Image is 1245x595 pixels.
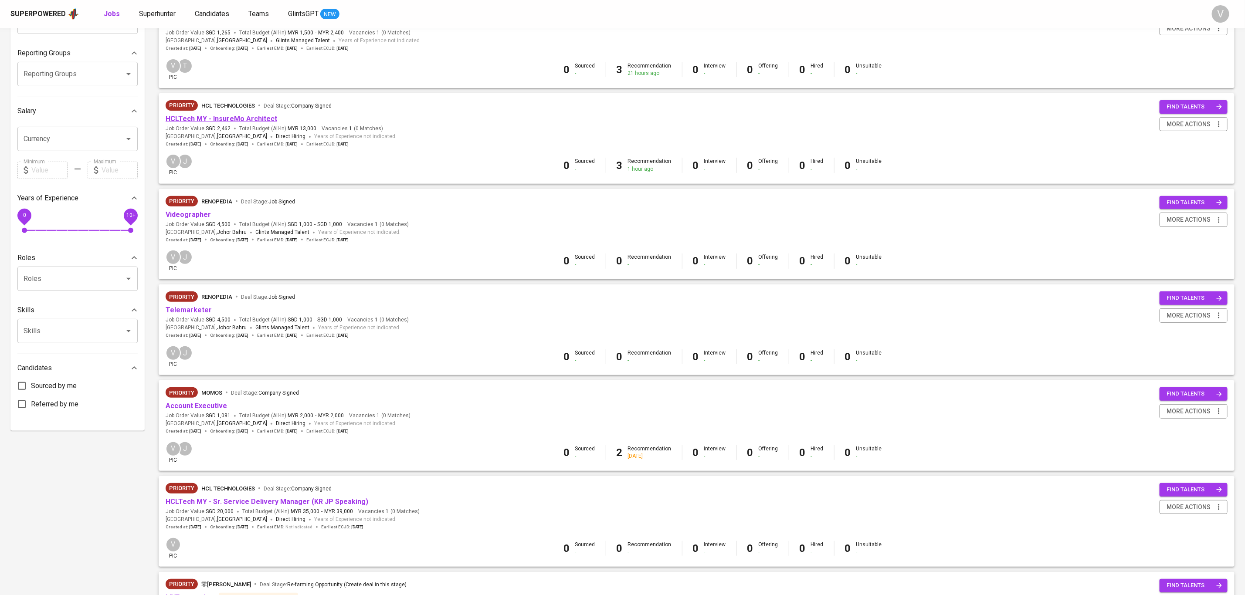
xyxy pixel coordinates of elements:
[1160,387,1228,401] button: find talents
[628,261,672,268] div: -
[759,158,778,172] div: Offering
[1160,117,1228,132] button: more actions
[617,255,623,267] b: 0
[166,306,212,314] a: Telemarketer
[800,64,806,76] b: 0
[201,294,232,300] span: renopedia
[257,332,298,338] span: Earliest EMD :
[348,125,352,132] span: 1
[102,162,138,179] input: Value
[747,351,753,363] b: 0
[693,255,699,267] b: 0
[336,45,349,51] span: [DATE]
[628,70,672,77] div: 21 hours ago
[17,44,138,62] div: Reporting Groups
[288,412,313,419] span: MYR 2,000
[1160,500,1228,514] button: more actions
[166,419,267,428] span: [GEOGRAPHIC_DATA] ,
[759,445,778,460] div: Offering
[759,62,778,77] div: Offering
[617,446,623,459] b: 2
[811,357,824,364] div: -
[239,316,342,324] span: Total Budget (All-In)
[845,64,851,76] b: 0
[166,29,231,37] span: Job Order Value
[747,159,753,172] b: 0
[166,37,267,45] span: [GEOGRAPHIC_DATA] ,
[1160,100,1228,114] button: find talents
[166,228,247,237] span: [GEOGRAPHIC_DATA] ,
[564,64,570,76] b: 0
[704,445,726,460] div: Interview
[285,237,298,243] span: [DATE]
[575,445,595,460] div: Sourced
[139,9,177,20] a: Superhunter
[257,141,298,147] span: Earliest EMD :
[759,349,778,364] div: Offering
[10,9,66,19] div: Superpowered
[255,229,309,235] span: Glints Managed Talent
[257,237,298,243] span: Earliest EMD :
[704,62,726,77] div: Interview
[189,428,201,434] span: [DATE]
[166,389,198,397] span: Priority
[800,255,806,267] b: 0
[268,199,295,205] span: Job Signed
[811,445,824,460] div: Hired
[693,351,699,363] b: 0
[336,141,349,147] span: [DATE]
[315,412,316,419] span: -
[1160,21,1228,36] button: more actions
[759,357,778,364] div: -
[759,261,778,268] div: -
[31,381,77,391] span: Sourced by me
[17,301,138,319] div: Skills
[17,249,138,267] div: Roles
[856,357,882,364] div: -
[1167,485,1222,495] span: find talents
[23,212,26,218] span: 0
[126,212,135,218] span: 10+
[811,70,824,77] div: -
[856,158,882,172] div: Unsuitable
[575,349,595,364] div: Sourced
[845,255,851,267] b: 0
[189,141,201,147] span: [DATE]
[166,508,234,515] span: Job Order Value
[628,357,672,364] div: -
[195,9,231,20] a: Candidates
[759,453,778,460] div: -
[241,199,295,205] span: Deal Stage :
[122,133,135,145] button: Open
[166,250,181,272] div: pic
[373,316,378,324] span: 1
[575,70,595,77] div: -
[845,446,851,459] b: 0
[288,29,313,37] span: MYR 1,500
[166,197,198,206] span: Priority
[291,508,319,515] span: MYR 35,000
[306,141,349,147] span: Earliest ECJD :
[166,441,181,456] div: V
[166,402,227,410] a: Account Executive
[166,154,181,176] div: pic
[320,10,339,19] span: NEW
[704,158,726,172] div: Interview
[236,45,248,51] span: [DATE]
[856,254,882,268] div: Unsuitable
[166,115,277,123] a: HCLTech MY - InsureMo Architect
[321,508,322,515] span: -
[217,419,267,428] span: [GEOGRAPHIC_DATA]
[845,351,851,363] b: 0
[336,428,349,434] span: [DATE]
[217,324,247,332] span: Johor Bahru
[104,9,122,20] a: Jobs
[166,132,267,141] span: [GEOGRAPHIC_DATA] ,
[693,159,699,172] b: 0
[17,305,34,315] p: Skills
[575,453,595,460] div: -
[31,399,78,409] span: Referred by me
[206,29,231,37] span: SGD 1,265
[206,412,231,419] span: SGD 1,081
[564,446,570,459] b: 0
